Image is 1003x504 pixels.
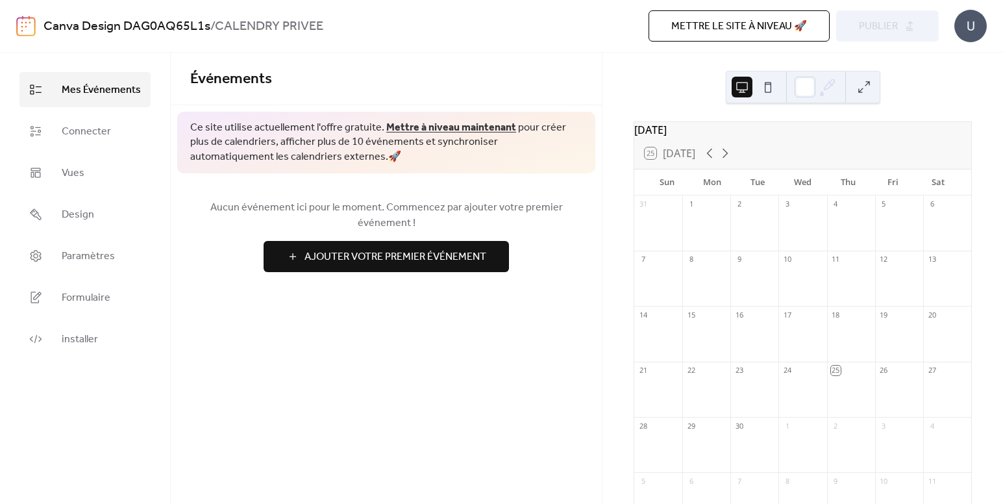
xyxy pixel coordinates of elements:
[782,421,792,431] div: 1
[686,366,696,375] div: 22
[734,255,744,264] div: 9
[19,280,151,315] a: Formulaire
[782,255,792,264] div: 10
[927,476,937,486] div: 11
[927,366,937,375] div: 27
[62,207,94,223] span: Design
[825,170,871,195] div: Thu
[19,238,151,273] a: Paramètres
[927,255,937,264] div: 13
[645,170,690,195] div: Sun
[62,332,98,347] span: installer
[190,121,582,164] span: Ce site utilise actuellement l'offre gratuite. pour créer plus de calendriers, afficher plus de 1...
[62,249,115,264] span: Paramètres
[686,421,696,431] div: 29
[879,199,889,209] div: 5
[782,366,792,375] div: 24
[734,310,744,320] div: 16
[638,255,648,264] div: 7
[734,366,744,375] div: 23
[734,421,744,431] div: 30
[954,10,987,42] div: U
[638,310,648,320] div: 14
[264,241,509,272] button: Ajouter Votre Premier Événement
[190,200,582,231] span: Aucun événement ici pour le moment. Commencez par ajouter votre premier événement !
[686,476,696,486] div: 6
[19,72,151,107] a: Mes Événements
[734,199,744,209] div: 2
[19,197,151,232] a: Design
[634,122,971,138] div: [DATE]
[734,476,744,486] div: 7
[927,199,937,209] div: 6
[386,118,516,138] a: Mettre à niveau maintenant
[62,290,110,306] span: Formulaire
[190,241,582,272] a: Ajouter Votre Premier Événement
[831,255,841,264] div: 11
[831,310,841,320] div: 18
[686,199,696,209] div: 1
[735,170,780,195] div: Tue
[638,421,648,431] div: 28
[831,366,841,375] div: 25
[686,310,696,320] div: 15
[831,199,841,209] div: 4
[780,170,826,195] div: Wed
[190,65,272,94] span: Événements
[686,255,696,264] div: 8
[210,14,215,39] b: /
[638,476,648,486] div: 5
[782,310,792,320] div: 17
[215,14,323,39] b: CALENDRY PRIVEE
[304,249,486,265] span: Ajouter Votre Premier Événement
[871,170,916,195] div: Fri
[671,19,807,34] span: Mettre le site à niveau 🚀
[831,421,841,431] div: 2
[62,82,141,98] span: Mes Événements
[927,310,937,320] div: 20
[43,14,210,39] a: Canva Design DAG0AQ65L1s
[19,114,151,149] a: Connecter
[690,170,736,195] div: Mon
[915,170,961,195] div: Sat
[879,476,889,486] div: 10
[879,310,889,320] div: 19
[831,476,841,486] div: 9
[638,199,648,209] div: 31
[638,366,648,375] div: 21
[16,16,36,36] img: logo
[879,255,889,264] div: 12
[19,321,151,357] a: installer
[19,155,151,190] a: Vues
[879,421,889,431] div: 3
[879,366,889,375] div: 26
[649,10,830,42] button: Mettre le site à niveau 🚀
[927,421,937,431] div: 4
[782,476,792,486] div: 8
[782,199,792,209] div: 3
[62,124,111,140] span: Connecter
[62,166,84,181] span: Vues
